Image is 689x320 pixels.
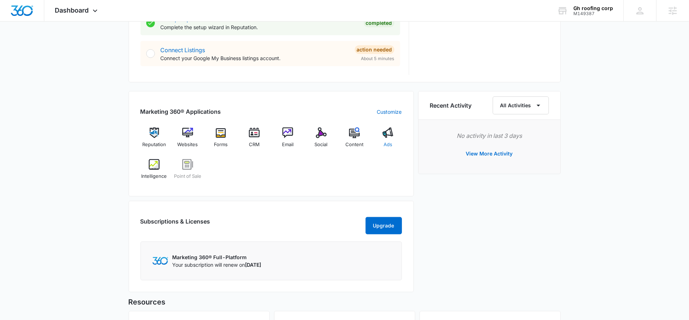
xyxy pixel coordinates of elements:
[207,127,235,153] a: Forms
[374,127,402,153] a: Ads
[142,141,166,148] span: Reputation
[141,173,167,180] span: Intelligence
[361,55,394,62] span: About 5 minutes
[345,141,363,148] span: Content
[174,159,201,185] a: Point of Sale
[364,19,394,27] div: Completed
[129,297,561,307] h5: Resources
[274,127,302,153] a: Email
[140,159,168,185] a: Intelligence
[214,141,228,148] span: Forms
[174,127,201,153] a: Websites
[315,141,328,148] span: Social
[161,46,205,54] a: Connect Listings
[430,131,549,140] p: No activity in last 3 days
[573,5,613,11] div: account name
[140,217,210,231] h2: Subscriptions & Licenses
[140,107,221,116] h2: Marketing 360® Applications
[55,6,89,14] span: Dashboard
[152,257,168,265] img: Marketing 360 Logo
[366,217,402,234] button: Upgrade
[173,261,261,269] p: Your subscription will renew on
[377,108,402,116] a: Customize
[282,141,294,148] span: Email
[177,141,198,148] span: Websites
[241,127,268,153] a: CRM
[140,127,168,153] a: Reputation
[430,101,472,110] h6: Recent Activity
[161,54,349,62] p: Connect your Google My Business listings account.
[384,141,392,148] span: Ads
[245,262,261,268] span: [DATE]
[249,141,260,148] span: CRM
[307,127,335,153] a: Social
[161,23,358,31] p: Complete the setup wizard in Reputation.
[459,145,520,162] button: View More Activity
[341,127,368,153] a: Content
[174,173,201,180] span: Point of Sale
[493,96,549,114] button: All Activities
[173,253,261,261] p: Marketing 360® Full-Platform
[573,11,613,16] div: account id
[355,45,394,54] div: Action Needed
